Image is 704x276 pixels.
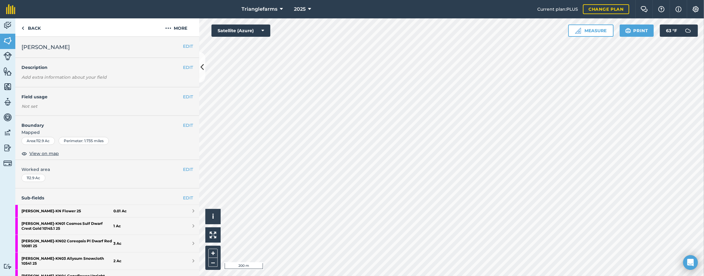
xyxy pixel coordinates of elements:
[294,6,306,13] span: 2025
[113,224,121,229] strong: 1 Ac
[683,255,698,270] div: Open Intercom Messenger
[15,252,199,270] a: [PERSON_NAME]-KN03 Allysum Snowcloth 10541 252 Ac
[3,143,12,153] img: svg+xml;base64,PD94bWwgdmVyc2lvbj0iMS4wIiBlbmNvZGluZz0idXRmLTgiPz4KPCEtLSBHZW5lcmF0b3I6IEFkb2JlIE...
[641,6,648,12] img: Two speech bubbles overlapping with the left bubble in the forefront
[210,232,216,238] img: Four arrows, one pointing top left, one top right, one bottom right and the last bottom left
[113,259,121,263] strong: 2 Ac
[3,82,12,91] img: svg+xml;base64,PHN2ZyB4bWxucz0iaHR0cDovL3d3dy53My5vcmcvMjAwMC9zdmciIHdpZHRoPSI1NiIgaGVpZ2h0PSI2MC...
[3,159,12,168] img: svg+xml;base64,PD94bWwgdmVyc2lvbj0iMS4wIiBlbmNvZGluZz0idXRmLTgiPz4KPCEtLSBHZW5lcmF0b3I6IEFkb2JlIE...
[21,150,27,157] img: svg+xml;base64,PHN2ZyB4bWxucz0iaHR0cDovL3d3dy53My5vcmcvMjAwMC9zdmciIHdpZHRoPSIxOCIgaGVpZ2h0PSIyNC...
[29,150,59,157] span: View on map
[666,25,677,37] span: 63 ° F
[21,43,70,51] span: [PERSON_NAME]
[21,74,107,80] em: Add extra information about your field
[575,28,581,34] img: Ruler icon
[21,64,193,71] h4: Description
[21,235,113,252] strong: [PERSON_NAME] - KN02 Coreopsis Pl Dwarf Red 10081 25
[183,93,193,100] button: EDIT
[165,25,171,32] img: svg+xml;base64,PHN2ZyB4bWxucz0iaHR0cDovL3d3dy53My5vcmcvMjAwMC9zdmciIHdpZHRoPSIyMCIgaGVpZ2h0PSIyNC...
[183,195,193,201] a: EDIT
[21,166,193,173] span: Worked area
[21,25,24,32] img: svg+xml;base64,PHN2ZyB4bWxucz0iaHR0cDovL3d3dy53My5vcmcvMjAwMC9zdmciIHdpZHRoPSI5IiBoZWlnaHQ9IjI0Ii...
[205,209,221,224] button: i
[21,174,45,182] div: 112.9 Ac
[625,27,631,34] img: svg+xml;base64,PHN2ZyB4bWxucz0iaHR0cDovL3d3dy53My5vcmcvMjAwMC9zdmciIHdpZHRoPSIxOSIgaGVpZ2h0PSIyNC...
[113,241,121,246] strong: 3 Ac
[21,93,183,100] h4: Field usage
[620,25,654,37] button: Print
[15,235,199,252] a: [PERSON_NAME]-KN02 Coreopsis Pl Dwarf Red 10081 253 Ac
[211,25,270,37] button: Satellite (Azure)
[3,52,12,60] img: svg+xml;base64,PD94bWwgdmVyc2lvbj0iMS4wIiBlbmNvZGluZz0idXRmLTgiPz4KPCEtLSBHZW5lcmF0b3I6IEFkb2JlIE...
[15,195,199,201] h4: Sub-fields
[208,249,218,258] button: +
[15,18,47,36] a: Back
[3,97,12,107] img: svg+xml;base64,PD94bWwgdmVyc2lvbj0iMS4wIiBlbmNvZGluZz0idXRmLTgiPz4KPCEtLSBHZW5lcmF0b3I6IEFkb2JlIE...
[59,137,109,145] div: Perimeter : 1.735 miles
[15,129,199,136] span: Mapped
[3,67,12,76] img: svg+xml;base64,PHN2ZyB4bWxucz0iaHR0cDovL3d3dy53My5vcmcvMjAwMC9zdmciIHdpZHRoPSI1NiIgaGVpZ2h0PSI2MC...
[21,217,113,235] strong: [PERSON_NAME] - KN01 Cosmos Sulf Dwarf Crest Gold 10145.1 25
[21,103,193,109] div: Not set
[658,6,665,12] img: A question mark icon
[3,263,12,269] img: svg+xml;base64,PD94bWwgdmVyc2lvbj0iMS4wIiBlbmNvZGluZz0idXRmLTgiPz4KPCEtLSBHZW5lcmF0b3I6IEFkb2JlIE...
[3,128,12,137] img: svg+xml;base64,PD94bWwgdmVyc2lvbj0iMS4wIiBlbmNvZGluZz0idXRmLTgiPz4KPCEtLSBHZW5lcmF0b3I6IEFkb2JlIE...
[675,6,682,13] img: svg+xml;base64,PHN2ZyB4bWxucz0iaHR0cDovL3d3dy53My5vcmcvMjAwMC9zdmciIHdpZHRoPSIxNyIgaGVpZ2h0PSIxNy...
[21,252,113,270] strong: [PERSON_NAME] - KN03 Allysum Snowcloth 10541 25
[3,113,12,122] img: svg+xml;base64,PD94bWwgdmVyc2lvbj0iMS4wIiBlbmNvZGluZz0idXRmLTgiPz4KPCEtLSBHZW5lcmF0b3I6IEFkb2JlIE...
[183,122,193,129] button: EDIT
[21,137,55,145] div: Area : 112.9 Ac
[183,64,193,71] button: EDIT
[113,209,127,214] strong: 0.01 Ac
[242,6,277,13] span: Trianglefarms
[15,205,199,217] a: [PERSON_NAME]-KN Flower 250.01 Ac
[15,116,183,129] h4: Boundary
[537,6,578,13] span: Current plan : PLUS
[153,18,199,36] button: More
[583,4,629,14] a: Change plan
[183,43,193,50] button: EDIT
[660,25,698,37] button: 63 °F
[3,36,12,45] img: svg+xml;base64,PHN2ZyB4bWxucz0iaHR0cDovL3d3dy53My5vcmcvMjAwMC9zdmciIHdpZHRoPSI1NiIgaGVpZ2h0PSI2MC...
[21,205,113,217] strong: [PERSON_NAME] - KN Flower 25
[6,4,15,14] img: fieldmargin Logo
[682,25,694,37] img: svg+xml;base64,PD94bWwgdmVyc2lvbj0iMS4wIiBlbmNvZGluZz0idXRmLTgiPz4KPCEtLSBHZW5lcmF0b3I6IEFkb2JlIE...
[3,21,12,30] img: svg+xml;base64,PD94bWwgdmVyc2lvbj0iMS4wIiBlbmNvZGluZz0idXRmLTgiPz4KPCEtLSBHZW5lcmF0b3I6IEFkb2JlIE...
[692,6,699,12] img: A cog icon
[568,25,614,37] button: Measure
[212,213,214,220] span: i
[183,166,193,173] button: EDIT
[208,258,218,267] button: –
[15,217,199,235] a: [PERSON_NAME]-KN01 Cosmos Sulf Dwarf Crest Gold 10145.1 251 Ac
[21,150,59,157] button: View on map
